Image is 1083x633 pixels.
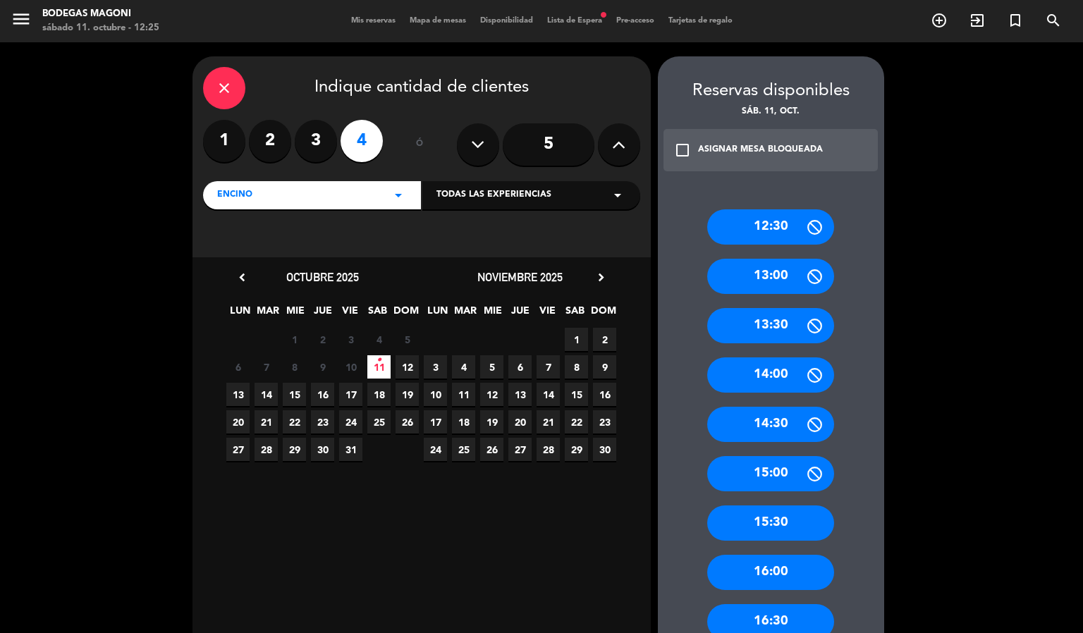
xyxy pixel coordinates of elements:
span: LUN [426,302,449,326]
i: chevron_right [594,270,608,285]
div: ó [397,120,443,169]
span: 16 [593,383,616,406]
label: 2 [249,120,291,162]
span: 4 [367,328,391,351]
span: 12 [396,355,419,379]
span: 22 [283,410,306,434]
i: • [377,349,381,371]
span: 18 [367,383,391,406]
span: Todas las experiencias [436,188,551,202]
div: Indique cantidad de clientes [203,67,640,109]
span: 19 [480,410,503,434]
span: 29 [565,438,588,461]
span: 20 [508,410,532,434]
i: exit_to_app [969,12,986,29]
span: JUE [311,302,334,326]
i: turned_in_not [1007,12,1024,29]
div: 16:00 [707,555,834,590]
span: 21 [255,410,278,434]
i: close [216,80,233,97]
span: 21 [537,410,560,434]
span: Mapa de mesas [403,17,473,25]
span: MAR [256,302,279,326]
button: menu [11,8,32,35]
div: Bodegas Magoni [42,7,159,21]
span: Disponibilidad [473,17,540,25]
span: 6 [226,355,250,379]
div: 12:30 [707,209,834,245]
span: 12 [480,383,503,406]
span: 7 [255,355,278,379]
span: 10 [339,355,362,379]
span: Lista de Espera [540,17,609,25]
div: sábado 11. octubre - 12:25 [42,21,159,35]
span: Encino [217,188,252,202]
span: 13 [226,383,250,406]
span: 17 [339,383,362,406]
span: 22 [565,410,588,434]
span: 10 [424,383,447,406]
span: 3 [424,355,447,379]
span: 16 [311,383,334,406]
span: JUE [508,302,532,326]
span: 19 [396,383,419,406]
span: 1 [283,328,306,351]
div: 14:00 [707,357,834,393]
span: 3 [339,328,362,351]
div: ASIGNAR MESA BLOQUEADA [698,143,823,157]
span: 14 [255,383,278,406]
span: 2 [311,328,334,351]
span: Tarjetas de regalo [661,17,740,25]
span: 7 [537,355,560,379]
span: 2 [593,328,616,351]
span: 27 [508,438,532,461]
label: 1 [203,120,245,162]
i: arrow_drop_down [390,187,407,204]
div: 13:00 [707,259,834,294]
span: 28 [537,438,560,461]
span: DOM [393,302,417,326]
span: Pre-acceso [609,17,661,25]
i: chevron_left [235,270,250,285]
span: LUN [228,302,252,326]
div: 14:30 [707,407,834,442]
span: 8 [283,355,306,379]
span: 25 [367,410,391,434]
span: 11 [367,355,391,379]
span: 1 [565,328,588,351]
i: arrow_drop_down [609,187,626,204]
span: octubre 2025 [286,270,359,284]
span: SAB [366,302,389,326]
span: 11 [452,383,475,406]
span: 5 [396,328,419,351]
span: 8 [565,355,588,379]
span: DOM [591,302,614,326]
label: 3 [295,120,337,162]
span: MIE [481,302,504,326]
span: 15 [565,383,588,406]
span: Mis reservas [344,17,403,25]
span: VIE [338,302,362,326]
div: sáb. 11, oct. [658,105,884,119]
i: search [1045,12,1062,29]
span: 30 [593,438,616,461]
span: 4 [452,355,475,379]
span: 31 [339,438,362,461]
span: 24 [339,410,362,434]
span: 13 [508,383,532,406]
i: menu [11,8,32,30]
span: 27 [226,438,250,461]
span: 30 [311,438,334,461]
span: fiber_manual_record [599,11,608,19]
span: 28 [255,438,278,461]
span: 25 [452,438,475,461]
span: 15 [283,383,306,406]
span: 26 [480,438,503,461]
div: 13:30 [707,308,834,343]
span: 9 [593,355,616,379]
span: 29 [283,438,306,461]
span: 17 [424,410,447,434]
span: noviembre 2025 [477,270,563,284]
span: 14 [537,383,560,406]
span: 23 [311,410,334,434]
